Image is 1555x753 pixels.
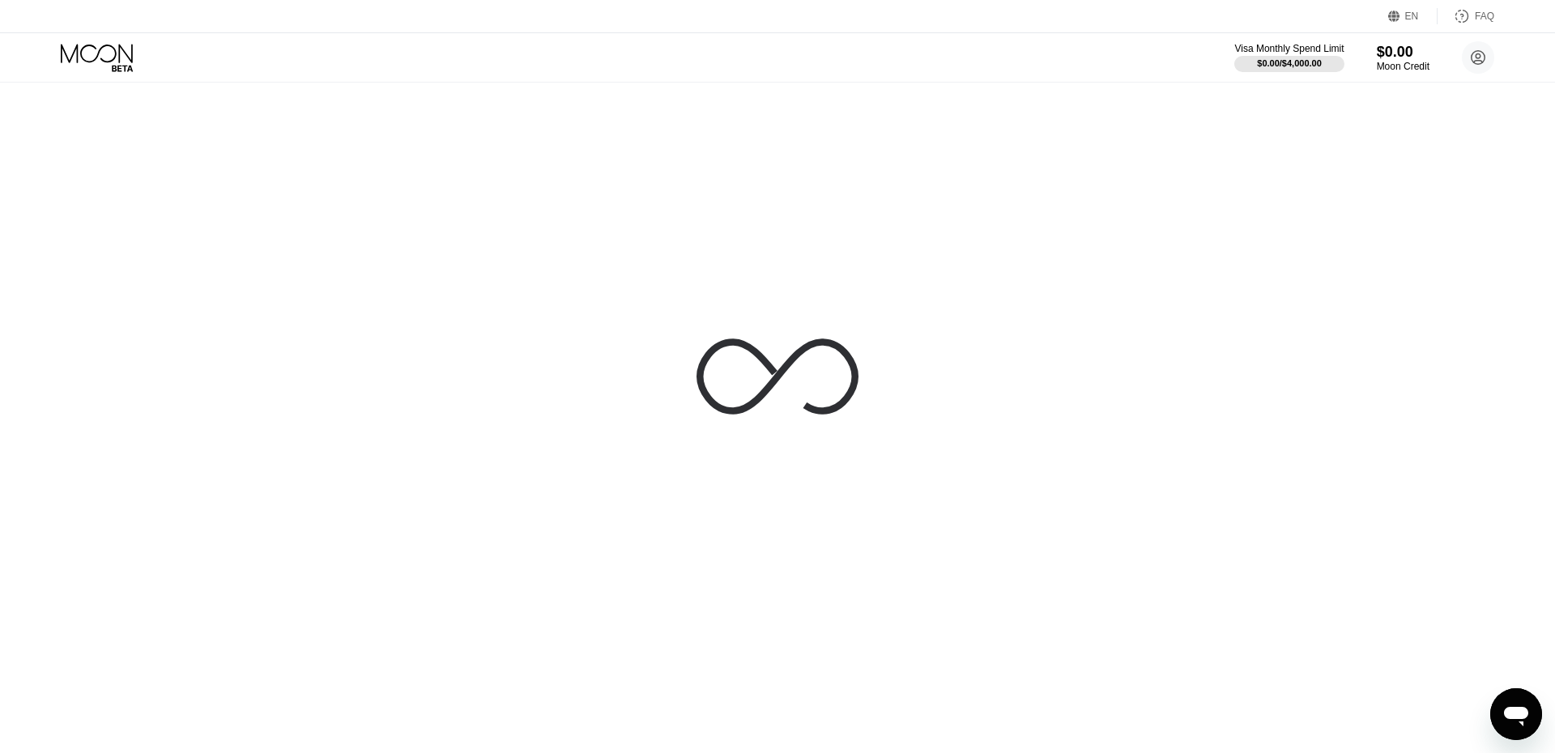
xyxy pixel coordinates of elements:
div: $0.00 [1377,44,1429,61]
div: $0.00Moon Credit [1377,44,1429,72]
div: EN [1388,8,1438,24]
div: Visa Monthly Spend Limit$0.00/$4,000.00 [1234,43,1344,72]
div: $0.00 / $4,000.00 [1257,58,1322,68]
iframe: Button to launch messaging window [1490,688,1542,740]
div: Moon Credit [1377,61,1429,72]
div: FAQ [1438,8,1494,24]
div: FAQ [1475,11,1494,22]
div: EN [1405,11,1419,22]
div: Visa Monthly Spend Limit [1234,43,1344,54]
